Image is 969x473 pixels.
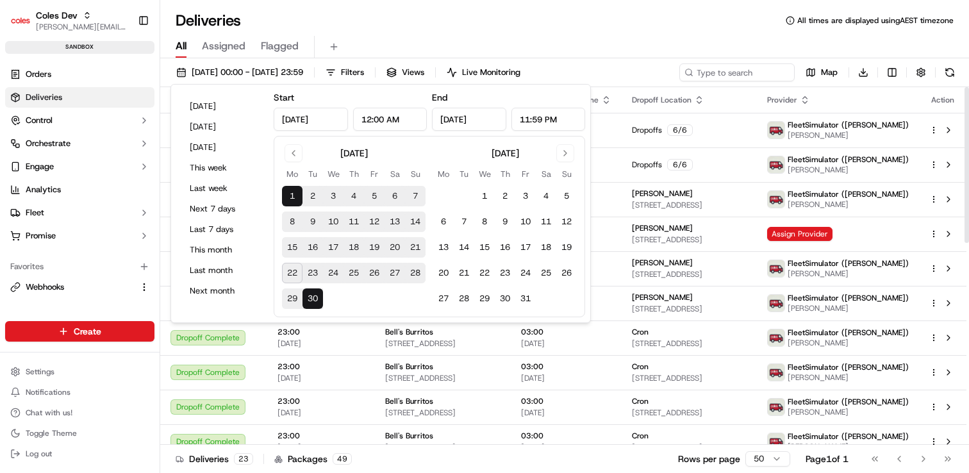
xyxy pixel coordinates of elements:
[474,167,495,181] th: Wednesday
[495,237,515,258] button: 16
[5,277,154,297] button: Webhooks
[344,263,364,283] button: 25
[26,428,77,438] span: Toggle Theme
[170,63,309,81] button: [DATE] 00:00 - [DATE] 23:59
[515,212,536,232] button: 10
[277,408,365,418] span: [DATE]
[184,159,261,177] button: This week
[302,263,323,283] button: 23
[632,338,747,349] span: [STREET_ADDRESS]
[941,63,959,81] button: Refresh
[454,237,474,258] button: 14
[5,179,154,200] a: Analytics
[768,156,784,173] img: coles.png
[768,295,784,311] img: coles.png
[282,212,302,232] button: 8
[128,217,155,227] span: Pylon
[261,38,299,54] span: Flagged
[26,186,98,199] span: Knowledge Base
[385,373,501,383] span: [STREET_ADDRESS]
[632,258,693,268] span: [PERSON_NAME]
[788,154,909,165] span: FleetSimulator ([PERSON_NAME])
[90,217,155,227] a: Powered byPylon
[492,147,519,160] div: [DATE]
[277,373,365,383] span: [DATE]
[556,237,577,258] button: 19
[385,396,433,406] span: Bell's Burritos
[5,363,154,381] button: Settings
[521,431,611,441] span: 03:00
[36,22,128,32] span: [PERSON_NAME][EMAIL_ADDRESS][PERSON_NAME][PERSON_NAME][DOMAIN_NAME]
[282,288,302,309] button: 29
[26,207,44,219] span: Fleet
[26,449,52,459] span: Log out
[495,288,515,309] button: 30
[36,9,78,22] button: Coles Dev
[474,186,495,206] button: 1
[184,200,261,218] button: Next 7 days
[26,230,56,242] span: Promise
[521,396,611,406] span: 03:00
[13,13,38,38] img: Nash
[277,327,365,337] span: 23:00
[385,167,405,181] th: Saturday
[13,187,23,197] div: 📗
[405,186,426,206] button: 7
[788,165,909,175] span: [PERSON_NAME]
[929,95,956,105] div: Action
[788,328,909,338] span: FleetSimulator ([PERSON_NAME])
[385,431,433,441] span: Bell's Burritos
[521,373,611,383] span: [DATE]
[5,256,154,277] div: Favorites
[26,281,64,293] span: Webhooks
[176,38,186,54] span: All
[632,408,747,418] span: [STREET_ADDRESS]
[632,304,747,314] span: [STREET_ADDRESS]
[433,288,454,309] button: 27
[432,92,447,103] label: End
[515,186,536,206] button: 3
[5,308,154,328] div: Available Products
[26,69,51,80] span: Orders
[344,212,364,232] button: 11
[184,282,261,300] button: Next month
[44,135,162,145] div: We're available if you need us!
[521,338,611,349] span: [DATE]
[632,200,747,210] span: [STREET_ADDRESS]
[521,408,611,418] span: [DATE]
[405,237,426,258] button: 21
[536,263,556,283] button: 25
[344,237,364,258] button: 18
[364,237,385,258] button: 19
[277,361,365,372] span: 23:00
[511,108,586,131] input: Time
[302,288,323,309] button: 30
[632,95,692,105] span: Dropoff Location
[341,67,364,78] span: Filters
[192,67,303,78] span: [DATE] 00:00 - [DATE] 23:59
[402,67,424,78] span: Views
[632,373,747,383] span: [STREET_ADDRESS]
[184,138,261,156] button: [DATE]
[74,325,101,338] span: Create
[26,115,53,126] span: Control
[364,167,385,181] th: Friday
[806,452,849,465] div: Page 1 of 1
[556,263,577,283] button: 26
[495,167,515,181] th: Thursday
[788,442,909,452] span: [PERSON_NAME]
[821,67,838,78] span: Map
[340,147,368,160] div: [DATE]
[277,431,365,441] span: 23:00
[632,292,693,303] span: [PERSON_NAME]
[405,167,426,181] th: Sunday
[521,442,611,452] span: [DATE]
[277,396,365,406] span: 23:00
[788,407,909,417] span: [PERSON_NAME]
[108,187,119,197] div: 💻
[5,133,154,154] button: Orchestrate
[556,186,577,206] button: 5
[5,226,154,246] button: Promise
[788,431,909,442] span: FleetSimulator ([PERSON_NAME])
[344,186,364,206] button: 4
